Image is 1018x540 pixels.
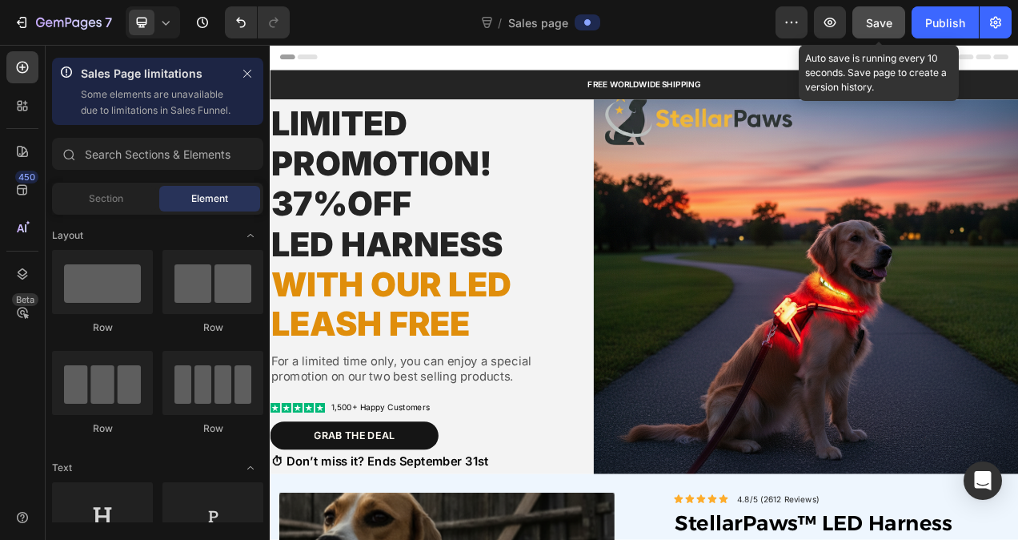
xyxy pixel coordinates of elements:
[6,6,119,38] button: 7
[866,16,892,30] span: Save
[105,13,112,32] p: 7
[498,14,502,31] span: /
[912,6,979,38] button: Publish
[52,461,72,475] span: Text
[81,64,231,83] p: Sales Page limitations
[52,320,153,335] div: Row
[225,6,290,38] div: Undo/Redo
[238,223,263,248] span: Toggle open
[14,45,947,58] p: FREE WORLDWIDE SHIPPING
[852,6,905,38] button: Save
[2,282,309,385] span: with our led Leash free
[81,87,231,119] p: Some elements are unavailable due to limitations in Sales Funnel.
[964,461,1002,500] div: Open Intercom Messenger
[15,171,38,183] div: 450
[57,494,160,510] p: Grab The Deal
[162,421,263,436] div: Row
[191,191,228,206] span: Element
[78,459,205,472] span: 1,500+ Happy Customers
[52,228,83,243] span: Layout
[508,14,568,31] span: Sales page
[52,421,153,436] div: Row
[270,45,1018,540] iframe: Design area
[12,293,38,306] div: Beta
[238,455,263,481] span: Toggle open
[89,191,123,206] span: Section
[52,138,263,170] input: Search Sections & Elements
[2,75,285,230] span: Limited Promotion! 37%Off
[925,14,965,31] div: Publish
[2,397,388,437] p: For a limited time only, you can enjoy a special promotion on our two best selling products.
[2,231,299,282] span: LED HArness
[162,320,263,335] div: Row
